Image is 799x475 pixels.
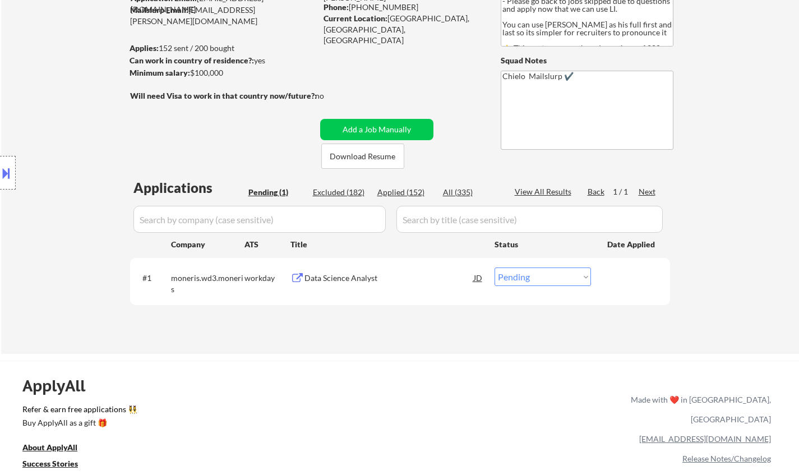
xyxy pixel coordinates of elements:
[130,68,190,77] strong: Minimum salary:
[171,273,244,294] div: moneris.wd3.moneris
[626,390,771,429] div: Made with ❤️ in [GEOGRAPHIC_DATA], [GEOGRAPHIC_DATA]
[290,239,484,250] div: Title
[321,144,404,169] button: Download Resume
[22,458,93,472] a: Success Stories
[22,442,93,456] a: About ApplyAll
[130,67,316,79] div: $100,000
[324,13,482,46] div: [GEOGRAPHIC_DATA], [GEOGRAPHIC_DATA], [GEOGRAPHIC_DATA]
[315,90,347,102] div: no
[130,43,159,53] strong: Applies:
[443,187,499,198] div: All (335)
[320,119,433,140] button: Add a Job Manually
[130,56,254,65] strong: Can work in country of residence?:
[22,419,135,427] div: Buy ApplyAll as a gift 🎁
[130,91,317,100] strong: Will need Visa to work in that country now/future?:
[607,239,657,250] div: Date Applied
[171,239,244,250] div: Company
[130,43,316,54] div: 152 sent / 200 bought
[377,187,433,198] div: Applied (152)
[682,454,771,463] a: Release Notes/Changelog
[515,186,575,197] div: View All Results
[396,206,663,233] input: Search by title (case sensitive)
[639,186,657,197] div: Next
[244,273,290,284] div: workday
[639,434,771,444] a: [EMAIL_ADDRESS][DOMAIN_NAME]
[22,417,135,431] a: Buy ApplyAll as a gift 🎁
[313,187,369,198] div: Excluded (182)
[324,13,387,23] strong: Current Location:
[130,4,316,26] div: [EMAIL_ADDRESS][PERSON_NAME][DOMAIN_NAME]
[588,186,606,197] div: Back
[22,376,98,395] div: ApplyAll
[130,5,188,15] strong: Mailslurp Email:
[613,186,639,197] div: 1 / 1
[495,234,591,254] div: Status
[244,239,290,250] div: ATS
[304,273,474,284] div: Data Science Analyst
[142,273,162,284] div: #1
[130,55,313,66] div: yes
[22,442,77,452] u: About ApplyAll
[324,2,349,12] strong: Phone:
[324,2,482,13] div: [PHONE_NUMBER]
[501,55,673,66] div: Squad Notes
[473,268,484,288] div: JD
[248,187,304,198] div: Pending (1)
[22,459,78,468] u: Success Stories
[22,405,396,417] a: Refer & earn free applications 👯‍♀️
[133,206,386,233] input: Search by company (case sensitive)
